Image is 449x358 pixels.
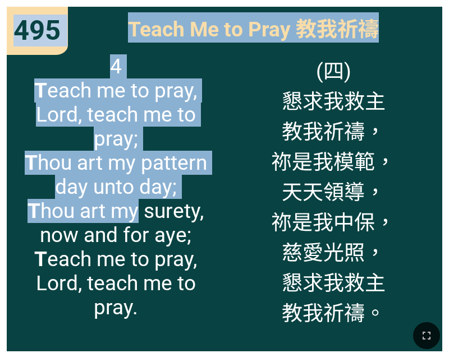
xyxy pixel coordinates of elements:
[13,15,61,47] span: 495
[14,54,217,319] span: 4 each me to pray, Lord, teach me to pray; hou art my pattern day unto day; hou art my surety, no...
[128,12,379,43] span: Teach Me to Pray 教我祈禱
[271,54,396,327] span: (四) 懇求我救主 教我祈禱， 祢是我模範， 天天領導， 祢是我中保， 慈愛光照， 懇求我救主 教我祈禱。
[34,247,47,271] b: T
[28,199,40,223] b: T
[25,151,38,175] b: T
[34,78,47,103] b: T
